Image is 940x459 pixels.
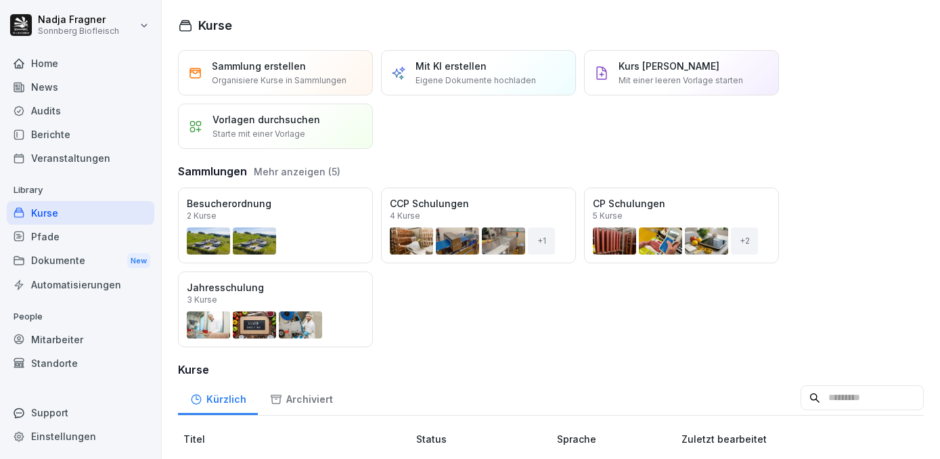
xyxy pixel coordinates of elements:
[187,296,217,304] p: 3 Kurse
[7,179,154,201] p: Library
[7,225,154,248] a: Pfade
[7,123,154,146] a: Berichte
[7,51,154,75] a: Home
[731,227,758,255] div: + 2
[7,424,154,448] a: Einstellungen
[7,306,154,328] p: People
[7,201,154,225] a: Kurse
[557,432,676,446] p: Sprache
[390,212,420,220] p: 4 Kurse
[187,196,364,211] p: Besucherordnung
[183,432,411,446] p: Titel
[619,74,743,87] p: Mit einer leeren Vorlage starten
[381,188,576,263] a: CCP Schulungen4 Kurse+1
[7,328,154,351] a: Mitarbeiter
[7,75,154,99] a: News
[212,59,306,73] p: Sammlung erstellen
[528,227,555,255] div: + 1
[178,362,924,378] h3: Kurse
[7,351,154,375] a: Standorte
[619,59,719,73] p: Kurs [PERSON_NAME]
[212,128,305,140] p: Starte mit einer Vorlage
[593,196,770,211] p: CP Schulungen
[198,16,232,35] h1: Kurse
[212,74,346,87] p: Organisiere Kurse in Sammlungen
[178,188,373,263] a: Besucherordnung2 Kurse
[390,196,567,211] p: CCP Schulungen
[7,146,154,170] a: Veranstaltungen
[212,112,320,127] p: Vorlagen durchsuchen
[187,212,217,220] p: 2 Kurse
[7,401,154,424] div: Support
[7,273,154,297] a: Automatisierungen
[254,165,340,179] button: Mehr anzeigen (5)
[258,380,344,415] a: Archiviert
[38,26,119,36] p: Sonnberg Biofleisch
[178,380,258,415] a: Kürzlich
[681,432,861,446] p: Zuletzt bearbeitet
[7,248,154,274] div: Dokumente
[187,280,364,294] p: Jahresschulung
[593,212,623,220] p: 5 Kurse
[416,59,487,73] p: Mit KI erstellen
[178,271,373,347] a: Jahresschulung3 Kurse
[127,253,150,269] div: New
[178,163,247,179] h3: Sammlungen
[416,74,536,87] p: Eigene Dokumente hochladen
[7,99,154,123] a: Audits
[7,248,154,274] a: DokumenteNew
[38,14,119,26] p: Nadja Fragner
[416,432,551,446] p: Status
[584,188,779,263] a: CP Schulungen5 Kurse+2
